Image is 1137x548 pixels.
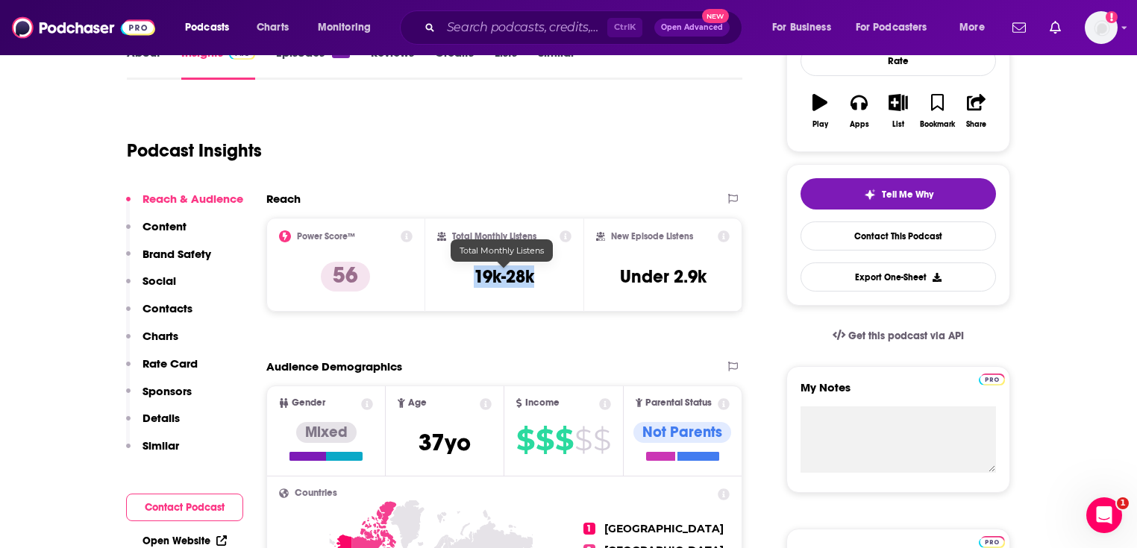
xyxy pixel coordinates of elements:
span: More [959,17,985,38]
a: Episodes359 [276,45,350,80]
p: Social [142,274,176,288]
div: Play [812,120,828,129]
span: Get this podcast via API [848,330,964,342]
span: $ [536,428,554,452]
p: Sponsors [142,384,192,398]
button: Apps [839,84,878,138]
button: Sponsors [126,384,192,412]
iframe: Intercom live chat [1086,497,1122,533]
span: $ [516,428,534,452]
p: Similar [142,438,179,453]
p: Contacts [142,301,192,315]
button: Open AdvancedNew [654,19,730,37]
a: Show notifications dropdown [1006,15,1032,40]
button: Contacts [126,301,192,329]
button: Brand Safety [126,247,211,274]
button: Details [126,411,180,438]
button: Similar [126,438,179,466]
button: Reach & Audience [126,192,243,219]
button: open menu [762,16,850,40]
a: Show notifications dropdown [1044,15,1067,40]
h2: Audience Demographics [266,359,402,374]
img: Podchaser - Follow, Share and Rate Podcasts [12,13,155,42]
span: Gender [292,398,325,408]
a: Lists [495,45,517,80]
a: Charts [247,16,298,40]
button: open menu [949,16,1003,40]
a: InsightsPodchaser Pro [181,45,255,80]
span: Tell Me Why [882,189,933,201]
button: Play [801,84,839,138]
h2: Power Score™ [297,231,355,242]
p: 56 [321,262,370,292]
button: tell me why sparkleTell Me Why [801,178,996,210]
p: Charts [142,329,178,343]
span: Podcasts [185,17,229,38]
span: 1 [583,523,595,535]
div: Not Parents [633,422,731,443]
span: $ [593,428,610,452]
div: Search podcasts, credits, & more... [414,10,757,45]
img: Podchaser Pro [979,536,1005,548]
button: Content [126,219,187,247]
button: Show profile menu [1085,11,1118,44]
span: Parental Status [645,398,712,408]
a: Similar [538,45,574,80]
button: open menu [846,16,949,40]
p: Content [142,219,187,233]
button: Social [126,274,176,301]
button: List [879,84,918,138]
button: open menu [175,16,248,40]
button: Bookmark [918,84,956,138]
div: Apps [850,120,869,129]
span: Open Advanced [661,24,723,31]
a: Credits [435,45,474,80]
div: Rate [801,45,996,76]
h2: Total Monthly Listens [452,231,536,242]
div: Bookmark [920,120,955,129]
span: 1 [1117,497,1129,509]
a: Pro website [979,534,1005,548]
h1: Podcast Insights [127,139,262,162]
img: Podchaser Pro [979,374,1005,385]
span: Income [525,398,560,408]
h2: New Episode Listens [611,231,693,242]
span: Total Monthly Listens [460,245,544,256]
button: Rate Card [126,356,198,384]
div: Mixed [296,422,357,443]
span: 37 yo [419,428,471,457]
p: Rate Card [142,356,198,371]
label: My Notes [801,380,996,406]
span: $ [574,428,592,452]
p: Brand Safety [142,247,211,261]
span: Countries [295,488,337,498]
span: Age [408,398,427,408]
span: Ctrl K [607,18,642,37]
span: [GEOGRAPHIC_DATA] [604,522,724,535]
div: Share [966,120,986,129]
a: About [127,45,160,80]
span: New [702,9,729,23]
input: Search podcasts, credits, & more... [441,16,607,40]
span: For Business [772,17,831,38]
button: open menu [307,16,390,40]
span: Logged in as rpearson [1085,11,1118,44]
h3: Under 2.9k [620,265,707,288]
img: tell me why sparkle [864,189,876,201]
button: Share [957,84,996,138]
img: User Profile [1085,11,1118,44]
span: $ [555,428,573,452]
div: List [892,120,904,129]
h3: 19k-28k [474,265,534,288]
span: Charts [257,17,289,38]
a: Contact This Podcast [801,221,996,251]
span: Monitoring [318,17,371,38]
a: Get this podcast via API [821,318,976,354]
button: Export One-Sheet [801,262,996,292]
svg: Add a profile image [1106,11,1118,23]
a: Pro website [979,371,1005,385]
p: Reach & Audience [142,192,243,206]
button: Contact Podcast [126,494,243,521]
a: Reviews [371,45,414,80]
